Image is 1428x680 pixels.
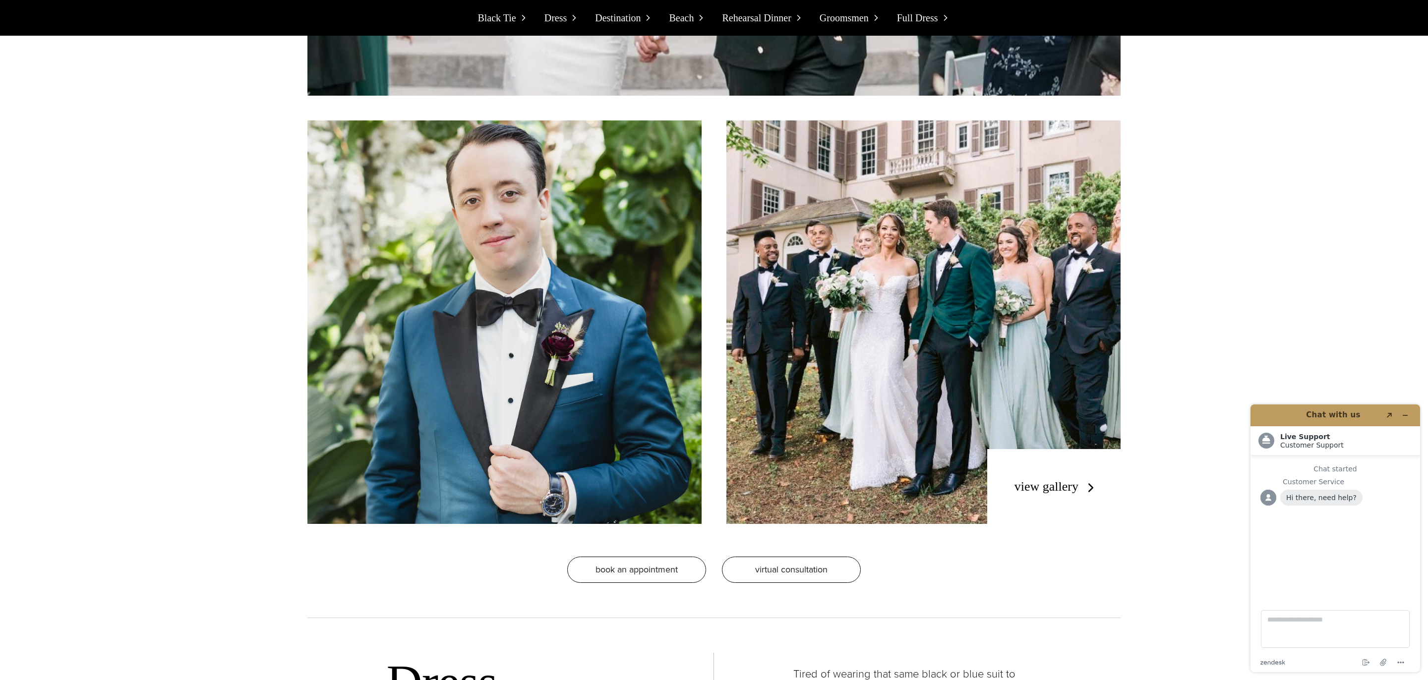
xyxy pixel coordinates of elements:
[544,10,567,26] span: Dress
[307,120,702,524] img: Groom outdoors wearing blue wedding custom tailored tuxedo with black peak lapel. Fabric by Scabal.
[1014,479,1098,494] a: view gallery
[722,557,861,583] a: virtual consultation
[477,10,516,26] span: Black Tie
[726,120,1121,524] img: Bride and groom walking with guests. Groom wearing green bespoke wedding dinner jacket with black...
[820,10,869,26] span: Groomsmen
[722,10,791,26] span: Rehearsal Dinner
[567,557,706,583] a: Book an appointment
[1243,397,1428,680] iframe: To enrich screen reader interactions, please activate Accessibility in Grammarly extension settings
[669,10,694,26] span: Beach
[595,563,678,576] span: Book an appointment
[23,7,44,16] span: Chat
[897,10,938,26] span: Full Dress
[595,10,641,26] span: Destination
[755,563,828,576] span: virtual consultation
